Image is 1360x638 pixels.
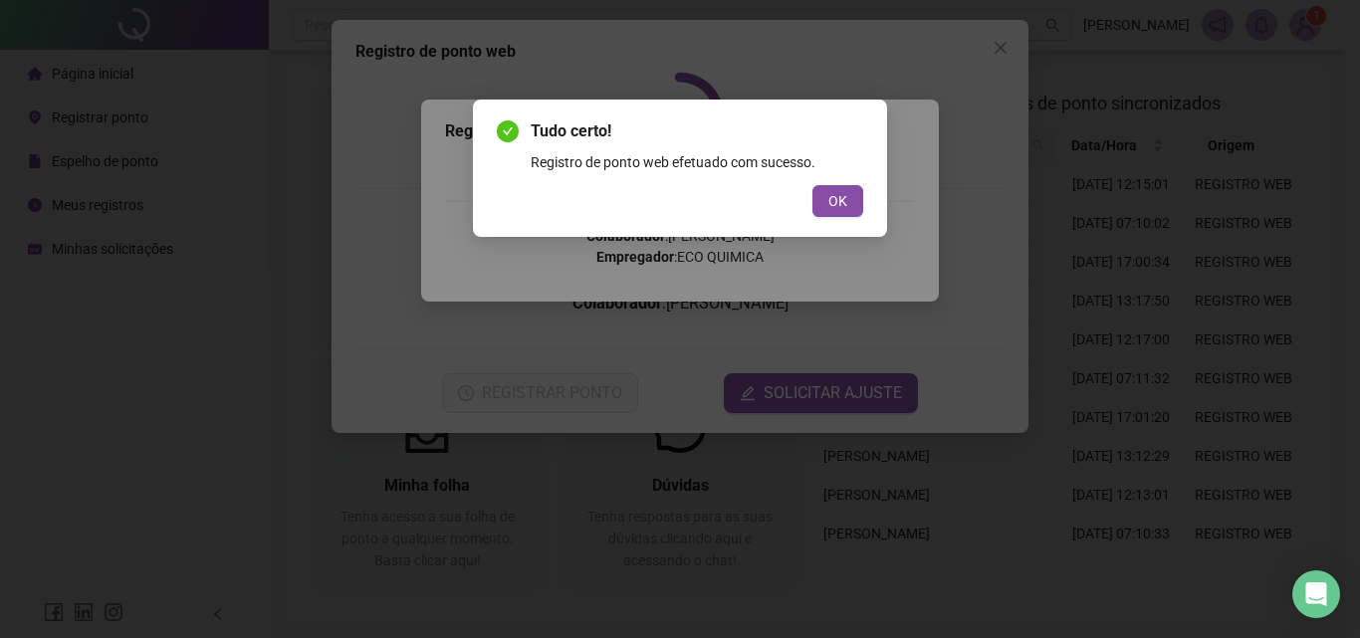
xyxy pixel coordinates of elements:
[812,185,863,217] button: OK
[828,190,847,212] span: OK
[531,151,863,173] div: Registro de ponto web efetuado com sucesso.
[497,120,519,142] span: check-circle
[1292,570,1340,618] div: Open Intercom Messenger
[531,119,863,143] span: Tudo certo!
